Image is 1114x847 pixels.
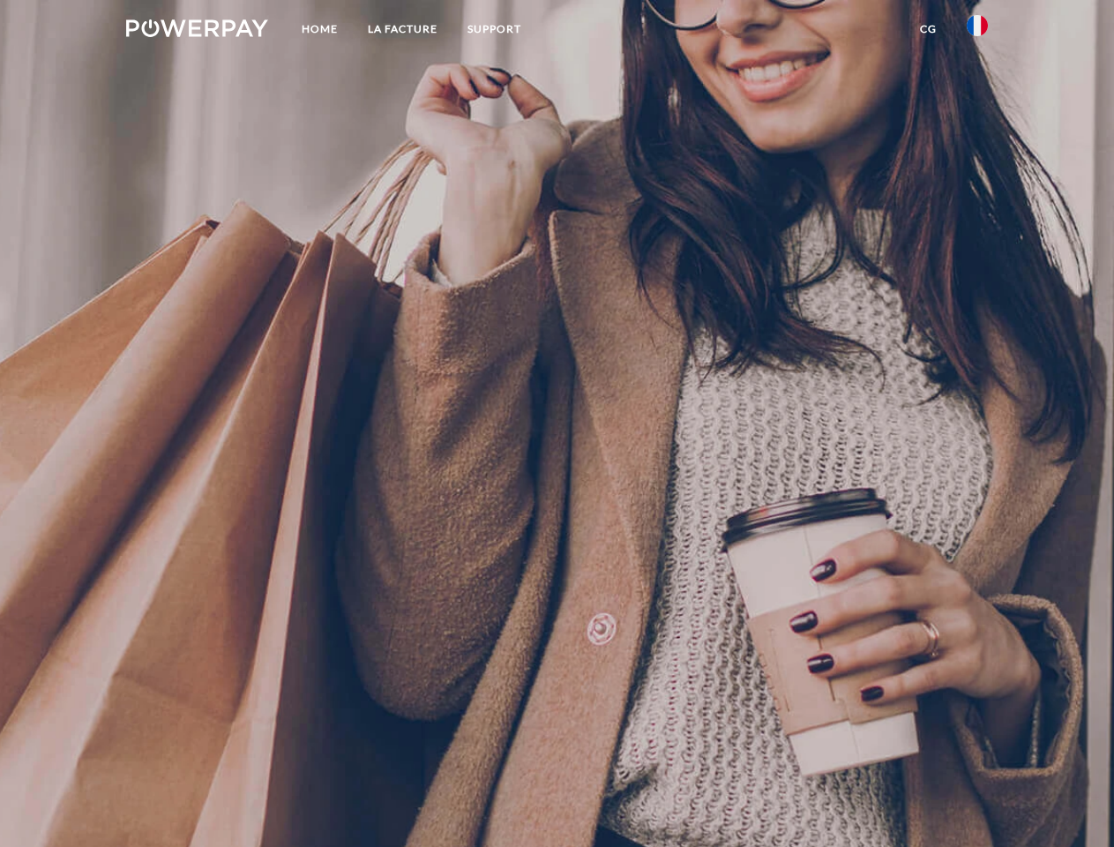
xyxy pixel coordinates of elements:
[353,13,452,45] a: LA FACTURE
[287,13,353,45] a: Home
[126,19,268,37] img: logo-powerpay-white.svg
[905,13,952,45] a: CG
[967,15,988,36] img: fr
[452,13,536,45] a: Support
